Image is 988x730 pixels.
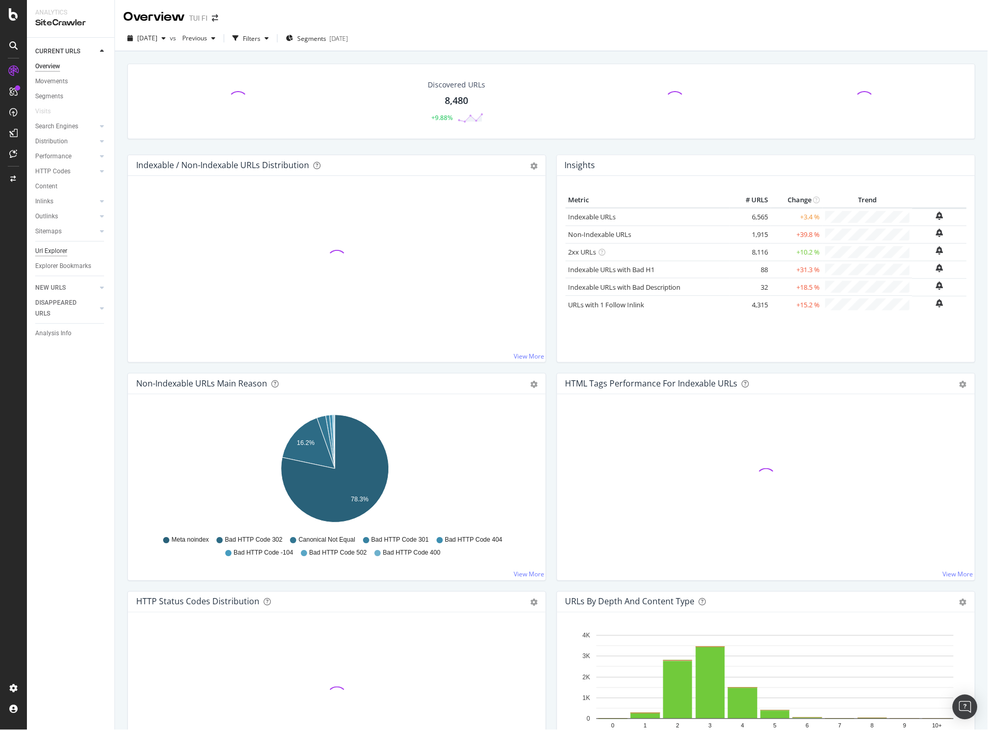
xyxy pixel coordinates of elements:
th: Change [771,192,823,208]
text: 0 [587,716,590,723]
div: Performance [35,151,71,162]
span: Bad HTTP Code 400 [383,548,441,557]
div: DISAPPEARED URLS [35,297,88,319]
div: Overview [123,8,185,26]
div: Outlinks [35,211,58,222]
text: 3K [583,653,590,660]
div: Visits [35,106,51,117]
text: 3 [709,722,712,728]
text: 1 [644,722,647,728]
td: 32 [730,278,771,296]
span: Bad HTTP Code 404 [445,535,502,544]
a: Search Engines [35,121,97,132]
div: bell-plus [936,212,943,220]
td: 4,315 [730,296,771,313]
div: Filters [243,34,260,43]
div: Analysis Info [35,328,71,339]
div: gear [960,599,967,606]
div: [DATE] [329,34,348,43]
a: CURRENT URLS [35,46,97,57]
th: Metric [565,192,730,208]
div: Discovered URLs [428,80,485,90]
div: NEW URLS [35,282,66,293]
a: View More [943,570,974,579]
td: +39.8 % [771,226,823,243]
div: bell-plus [936,246,943,255]
a: Movements [35,76,107,87]
div: Non-Indexable URLs Main Reason [136,378,267,389]
div: CURRENT URLS [35,46,80,57]
div: TUI FI [189,13,208,23]
text: 16.2% [297,440,315,447]
td: 1,915 [730,226,771,243]
div: Inlinks [35,196,53,207]
div: Overview [35,61,60,72]
a: Distribution [35,136,97,147]
div: HTTP Codes [35,166,70,177]
div: Url Explorer [35,246,67,257]
div: SiteCrawler [35,17,106,29]
a: Analysis Info [35,328,107,339]
div: Analytics [35,8,106,17]
div: Explorer Bookmarks [35,261,91,272]
div: URLs by Depth and Content Type [565,597,695,607]
div: Segments [35,91,63,102]
a: Segments [35,91,107,102]
div: bell-plus [936,281,943,290]
th: Trend [823,192,912,208]
a: Performance [35,151,97,162]
text: 8 [871,722,874,728]
td: +10.2 % [771,243,823,261]
div: Movements [35,76,68,87]
div: 8,480 [445,94,468,108]
a: HTTP Codes [35,166,97,177]
text: 7 [838,722,841,728]
a: Content [35,181,107,192]
text: 6 [806,722,809,728]
a: Indexable URLs [568,212,616,221]
div: gear [530,381,537,388]
text: 0 [612,722,615,728]
button: Filters [228,30,273,47]
h4: Insights [565,158,595,172]
span: Bad HTTP Code 302 [225,535,283,544]
td: +31.3 % [771,261,823,278]
a: Non-Indexable URLs [568,230,631,239]
a: Visits [35,106,61,117]
text: 9 [903,722,906,728]
th: # URLS [730,192,771,208]
span: Meta noindex [171,535,209,544]
td: 8,116 [730,243,771,261]
text: 2 [676,722,679,728]
td: 6,565 [730,208,771,226]
a: Explorer Bookmarks [35,261,107,272]
button: Previous [178,30,220,47]
a: Indexable URLs with Bad H1 [568,265,655,274]
svg: A chart. [136,411,533,531]
span: Canonical Not Equal [299,535,355,544]
div: gear [960,381,967,388]
td: +3.4 % [771,208,823,226]
a: 2xx URLs [568,247,596,257]
button: Segments[DATE] [282,30,352,47]
text: 2K [583,674,590,681]
a: View More [514,570,544,579]
a: View More [514,352,544,361]
div: HTTP Status Codes Distribution [136,597,259,607]
div: Content [35,181,57,192]
div: gear [530,599,537,606]
a: Indexable URLs with Bad Description [568,282,681,292]
div: bell-plus [936,264,943,272]
text: 4 [741,722,744,728]
a: Outlinks [35,211,97,222]
td: +18.5 % [771,278,823,296]
div: HTML Tags Performance for Indexable URLs [565,378,738,389]
button: [DATE] [123,30,170,47]
td: 88 [730,261,771,278]
text: 10+ [933,722,942,728]
div: Search Engines [35,121,78,132]
a: NEW URLS [35,282,97,293]
span: Bad HTTP Code 502 [309,548,367,557]
div: Distribution [35,136,68,147]
div: bell-plus [936,229,943,237]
